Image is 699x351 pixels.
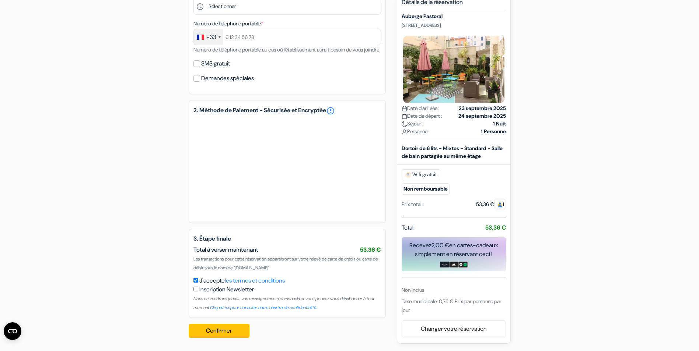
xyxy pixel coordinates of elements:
[405,172,411,178] img: free_wifi.svg
[494,199,506,209] span: 1
[189,324,250,338] button: Confirmer
[402,322,506,336] a: Changer votre réservation
[402,106,407,111] img: calendar.svg
[402,201,424,208] div: Prix total :
[402,114,407,119] img: calendar.svg
[402,241,506,259] div: Recevez en cartes-cadeaux simplement en réservant ceci !
[4,322,21,340] button: Ouvrir le widget CMP
[193,256,378,271] span: Les transactions pour cette réservation apparaîtront sur votre relevé de carte de crédit ou carte...
[193,106,381,115] h5: 2. Méthode de Paiement - Sécurisée et Encryptée
[193,235,381,242] h5: 3. Étape finale
[206,33,216,42] div: +33
[402,112,442,120] span: Date de départ :
[360,246,381,253] span: 53,36 €
[402,129,407,135] img: user_icon.svg
[193,296,374,311] small: Nous ne vendrons jamais vos renseignements personnels et vous pouvez vous désabonner à tout moment.
[225,277,285,284] a: les termes et conditions
[431,241,449,249] span: 2,00 €
[201,73,254,84] label: Demandes spéciales
[440,262,449,267] img: amazon-card-no-text.png
[326,106,335,115] a: error_outline
[402,121,407,127] img: moon.svg
[458,262,468,267] img: uber-uber-eats-card.png
[481,128,506,135] strong: 1 Personne
[193,20,263,28] label: Numéro de telephone portable
[201,125,374,209] iframe: Cadre de saisie sécurisé pour le paiement
[199,276,285,285] label: J'accepte
[485,224,506,231] strong: 53,36 €
[402,22,506,28] p: [STREET_ADDRESS]
[402,128,430,135] span: Personne :
[193,29,381,45] input: 6 12 34 56 78
[201,58,230,69] label: SMS gratuit
[402,104,440,112] span: Date d'arrivée :
[193,46,379,53] small: Numéro de téléphone portable au cas où l'établissement aurait besoin de vous joindre
[497,202,503,208] img: guest.svg
[402,298,501,313] span: Taxe municipale: 0,75 € Prix par personne par jour
[402,183,450,195] small: Non remboursable
[402,13,506,19] h5: Auberge Pastoral
[194,29,223,45] div: France: +33
[199,285,254,294] label: Inscription Newsletter
[402,145,503,159] b: Dortoir de 6 lits - Mixtes - Standard - Salle de bain partagée au même étage
[402,120,423,128] span: Séjour :
[402,286,506,294] div: Non inclus
[193,246,258,253] span: Total à verser maintenant
[459,104,506,112] strong: 23 septembre 2025
[210,305,317,311] a: Cliquez ici pour consulter notre chartre de confidentialité.
[493,120,506,128] strong: 1 Nuit
[476,201,506,208] div: 53,36 €
[402,169,440,180] span: Wifi gratuit
[458,112,506,120] strong: 24 septembre 2025
[449,262,458,267] img: adidas-card.png
[402,223,415,232] span: Total:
